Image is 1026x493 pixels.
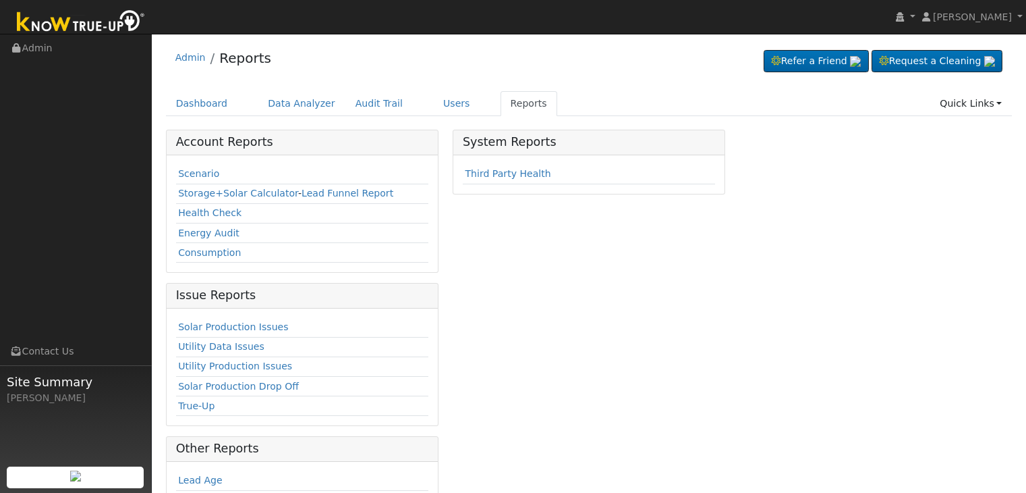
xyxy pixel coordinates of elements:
[850,56,861,67] img: retrieve
[178,341,264,352] a: Utility Data Issues
[258,91,345,116] a: Data Analyzer
[463,135,715,149] h5: System Reports
[872,50,1002,73] a: Request a Cleaning
[178,247,241,258] a: Consumption
[178,228,239,238] a: Energy Audit
[178,188,298,199] a: Storage+Solar Calculator
[178,207,241,218] a: Health Check
[175,52,206,63] a: Admin
[465,168,550,179] a: Third Party Health
[433,91,480,116] a: Users
[70,471,81,482] img: retrieve
[176,442,428,456] h5: Other Reports
[219,50,271,66] a: Reports
[178,168,219,179] a: Scenario
[302,188,393,199] a: Lead Funnel Report
[345,91,413,116] a: Audit Trail
[7,391,144,405] div: [PERSON_NAME]
[178,400,215,411] a: True-Up
[178,361,292,371] a: Utility Production Issues
[178,321,288,332] a: Solar Production Issues
[501,91,557,116] a: Reports
[176,135,428,149] h5: Account Reports
[166,91,238,116] a: Dashboard
[930,91,1012,116] a: Quick Links
[10,7,152,38] img: Know True-Up
[764,50,869,73] a: Refer a Friend
[933,11,1012,22] span: [PERSON_NAME]
[176,288,428,303] h5: Issue Reports
[984,56,995,67] img: retrieve
[178,475,223,486] a: Lead Age
[176,184,428,203] td: -
[7,373,144,391] span: Site Summary
[178,381,299,392] a: Solar Production Drop Off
